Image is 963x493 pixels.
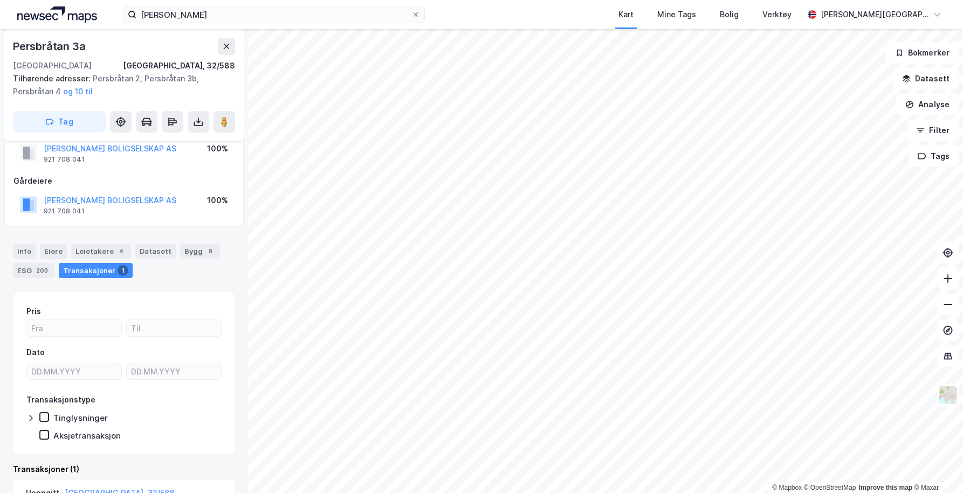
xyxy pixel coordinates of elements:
[13,74,93,83] span: Tilhørende adresser:
[938,385,958,405] img: Z
[17,6,97,23] img: logo.a4113a55bc3d86da70a041830d287a7e.svg
[127,363,221,379] input: DD.MM.YYYY
[26,393,95,406] div: Transaksjonstype
[13,175,235,188] div: Gårdeiere
[909,441,963,493] iframe: Chat Widget
[896,94,959,115] button: Analyse
[136,6,411,23] input: Søk på adresse, matrikkel, gårdeiere, leietakere eller personer
[762,8,792,21] div: Verktøy
[116,246,127,256] div: 4
[205,246,216,256] div: 8
[207,194,228,207] div: 100%
[40,244,67,259] div: Eiere
[13,111,106,133] button: Tag
[34,265,50,276] div: 203
[44,155,85,164] div: 921 708 041
[657,8,696,21] div: Mine Tags
[720,8,739,21] div: Bolig
[909,441,963,493] div: Kontrollprogram for chat
[59,263,133,278] div: Transaksjoner
[53,413,108,423] div: Tinglysninger
[207,142,228,155] div: 100%
[13,263,54,278] div: ESG
[118,265,128,276] div: 1
[123,59,235,72] div: [GEOGRAPHIC_DATA], 32/588
[127,320,221,336] input: Til
[821,8,928,21] div: [PERSON_NAME][GEOGRAPHIC_DATA]
[907,120,959,141] button: Filter
[13,59,92,72] div: [GEOGRAPHIC_DATA]
[804,484,856,491] a: OpenStreetMap
[772,484,802,491] a: Mapbox
[13,463,235,476] div: Transaksjoner (1)
[71,244,131,259] div: Leietakere
[13,72,226,98] div: Persbråtan 2, Persbråtan 3b, Persbråtan 4
[27,320,121,336] input: Fra
[909,145,959,167] button: Tags
[26,346,45,359] div: Dato
[13,244,36,259] div: Info
[135,244,176,259] div: Datasett
[618,8,634,21] div: Kart
[53,430,121,441] div: Aksjetransaksjon
[44,207,85,216] div: 921 708 041
[893,68,959,89] button: Datasett
[180,244,220,259] div: Bygg
[26,305,41,318] div: Pris
[859,484,912,491] a: Improve this map
[886,42,959,64] button: Bokmerker
[27,363,121,379] input: DD.MM.YYYY
[13,38,87,55] div: Persbråtan 3a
